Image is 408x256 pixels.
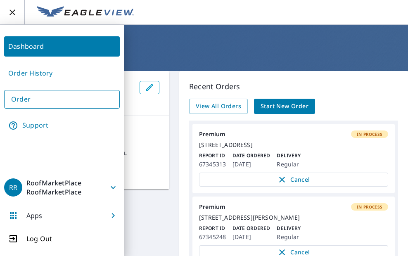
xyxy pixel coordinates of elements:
[232,159,270,169] p: [DATE]
[199,152,226,159] p: Report ID
[26,211,43,220] p: Apps
[232,152,270,159] p: Date Ordered
[352,204,387,210] span: In Process
[199,214,388,221] div: [STREET_ADDRESS][PERSON_NAME]
[10,48,398,65] h1: Dashboard
[232,232,270,242] p: [DATE]
[199,225,226,232] p: Report ID
[4,178,22,197] div: RR
[352,131,387,137] span: In Process
[26,234,52,244] p: Log Out
[196,101,241,111] span: View All Orders
[208,175,380,185] span: Cancel
[277,232,301,242] p: Regular
[26,178,107,197] p: RoofMarketPlace RoofMarketPlace
[277,152,301,159] p: Delivery
[4,115,120,136] a: Support
[277,159,301,169] p: Regular
[37,6,134,19] img: EV Logo
[199,130,388,138] div: Premium
[4,90,120,109] a: Order
[199,232,226,242] p: 67345248
[277,225,301,232] p: Delivery
[199,203,388,211] div: Premium
[4,234,120,244] button: Log Out
[261,101,308,111] span: Start New Order
[199,159,226,169] p: 67345313
[4,36,120,57] a: Dashboard
[232,225,270,232] p: Date Ordered
[4,178,120,197] button: RRRoofMarketPlace RoofMarketPlace
[189,81,398,92] p: Recent Orders
[4,63,120,83] a: Order History
[4,206,120,225] button: Apps
[199,141,388,149] div: [STREET_ADDRESS]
